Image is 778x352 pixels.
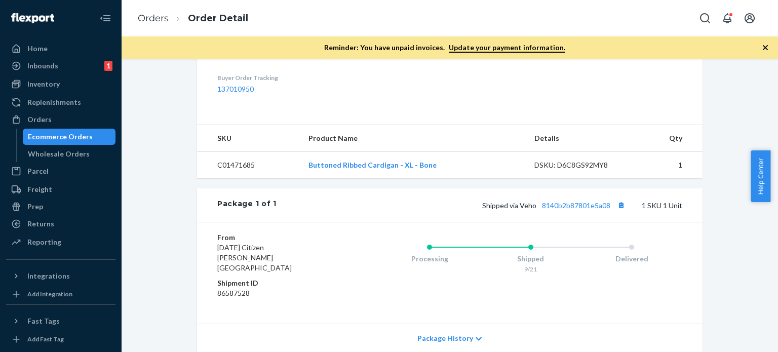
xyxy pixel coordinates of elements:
div: Delivered [581,254,682,264]
div: Ecommerce Orders [28,132,93,142]
button: Open Search Box [695,8,715,28]
a: Parcel [6,163,115,179]
a: Add Integration [6,288,115,300]
a: Add Fast Tag [6,333,115,345]
button: Open notifications [717,8,737,28]
a: Wholesale Orders [23,146,116,162]
button: Fast Tags [6,313,115,329]
th: Product Name [300,125,526,152]
div: Add Fast Tag [27,335,64,343]
button: Close Navigation [95,8,115,28]
dt: Shipment ID [217,278,338,288]
div: DSKU: D6C8GS92MY8 [534,160,630,170]
div: 9/21 [480,265,581,273]
div: Home [27,44,48,54]
a: Orders [138,13,169,24]
div: Inventory [27,79,60,89]
a: Returns [6,216,115,232]
div: Replenishments [27,97,81,107]
a: Freight [6,181,115,198]
button: Open account menu [740,8,760,28]
a: 8140b2b87801e5a08 [542,201,610,210]
th: SKU [197,125,300,152]
div: Prep [27,202,43,212]
div: Inbounds [27,61,58,71]
a: Prep [6,199,115,215]
div: Add Integration [27,290,72,298]
div: Freight [27,184,52,194]
dt: From [217,232,338,243]
div: Shipped [480,254,581,264]
td: C01471685 [197,152,300,179]
a: Replenishments [6,94,115,110]
a: Reporting [6,234,115,250]
a: Ecommerce Orders [23,129,116,145]
div: 1 [104,61,112,71]
div: 1 SKU 1 Unit [277,199,682,212]
a: 137010950 [217,85,254,93]
div: Fast Tags [27,316,60,326]
div: Processing [379,254,480,264]
div: Returns [27,219,54,229]
span: Shipped via Veho [482,201,628,210]
button: Help Center [751,150,770,202]
div: Reporting [27,237,61,247]
th: Details [526,125,638,152]
a: Inbounds1 [6,58,115,74]
div: Integrations [27,271,70,281]
span: Package History [417,333,473,343]
a: Inventory [6,76,115,92]
a: Home [6,41,115,57]
button: Integrations [6,268,115,284]
td: 1 [638,152,703,179]
a: Order Detail [188,13,248,24]
div: Orders [27,114,52,125]
span: [DATE] Citizen [PERSON_NAME][GEOGRAPHIC_DATA] [217,243,292,272]
a: Orders [6,111,115,128]
div: Wholesale Orders [28,149,90,159]
ol: breadcrumbs [130,4,256,33]
a: Update your payment information. [449,43,565,53]
div: Parcel [27,166,49,176]
th: Qty [638,125,703,152]
button: Copy tracking number [614,199,628,212]
img: Flexport logo [11,13,54,23]
p: Reminder: You have unpaid invoices. [324,43,565,53]
a: Buttoned Ribbed Cardigan - XL - Bone [308,161,437,169]
dd: 86587528 [217,288,338,298]
dt: Buyer Order Tracking [217,73,363,82]
div: Package 1 of 1 [217,199,277,212]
